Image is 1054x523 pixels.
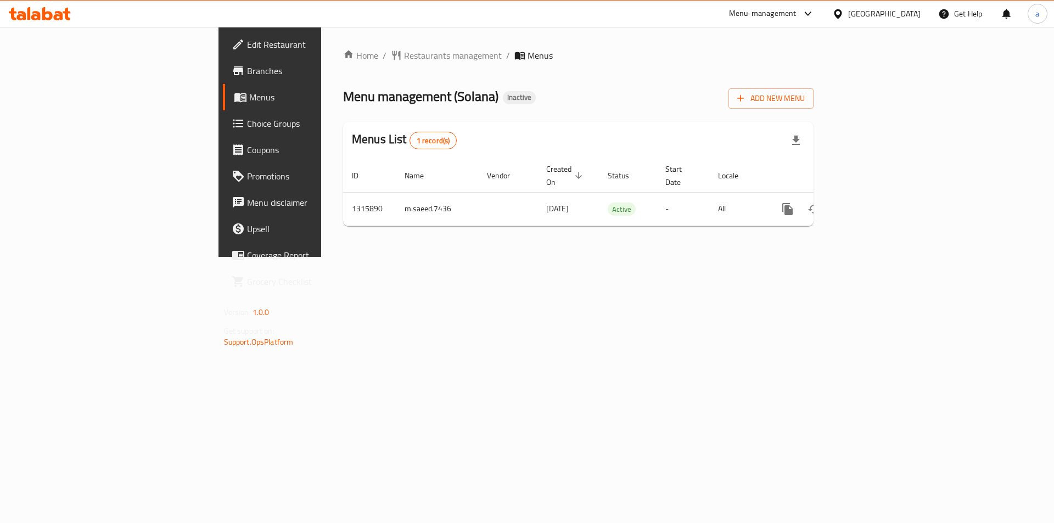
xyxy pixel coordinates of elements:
[352,169,373,182] span: ID
[352,131,457,149] h2: Menus List
[1035,8,1039,20] span: a
[487,169,524,182] span: Vendor
[775,196,801,222] button: more
[247,143,386,156] span: Coupons
[247,196,386,209] span: Menu disclaimer
[223,242,395,268] a: Coverage Report
[506,49,510,62] li: /
[224,324,274,338] span: Get support on:
[608,203,636,216] span: Active
[783,127,809,154] div: Export file
[709,192,766,226] td: All
[223,58,395,84] a: Branches
[546,162,586,189] span: Created On
[503,93,536,102] span: Inactive
[223,268,395,295] a: Grocery Checklist
[608,169,643,182] span: Status
[728,88,814,109] button: Add New Menu
[247,170,386,183] span: Promotions
[410,136,457,146] span: 1 record(s)
[223,163,395,189] a: Promotions
[223,189,395,216] a: Menu disclaimer
[608,203,636,216] div: Active
[249,91,386,104] span: Menus
[247,275,386,288] span: Grocery Checklist
[224,335,294,349] a: Support.OpsPlatform
[223,216,395,242] a: Upsell
[729,7,797,20] div: Menu-management
[848,8,921,20] div: [GEOGRAPHIC_DATA]
[253,305,270,319] span: 1.0.0
[657,192,709,226] td: -
[223,137,395,163] a: Coupons
[737,92,805,105] span: Add New Menu
[396,192,478,226] td: m.saeed.7436
[404,49,502,62] span: Restaurants management
[247,64,386,77] span: Branches
[247,38,386,51] span: Edit Restaurant
[247,222,386,235] span: Upsell
[405,169,438,182] span: Name
[223,84,395,110] a: Menus
[801,196,827,222] button: Change Status
[247,117,386,130] span: Choice Groups
[223,31,395,58] a: Edit Restaurant
[410,132,457,149] div: Total records count
[665,162,696,189] span: Start Date
[343,84,498,109] span: Menu management ( Solana )
[247,249,386,262] span: Coverage Report
[718,169,753,182] span: Locale
[224,305,251,319] span: Version:
[528,49,553,62] span: Menus
[546,201,569,216] span: [DATE]
[223,110,395,137] a: Choice Groups
[343,49,814,62] nav: breadcrumb
[766,159,889,193] th: Actions
[343,159,889,226] table: enhanced table
[391,49,502,62] a: Restaurants management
